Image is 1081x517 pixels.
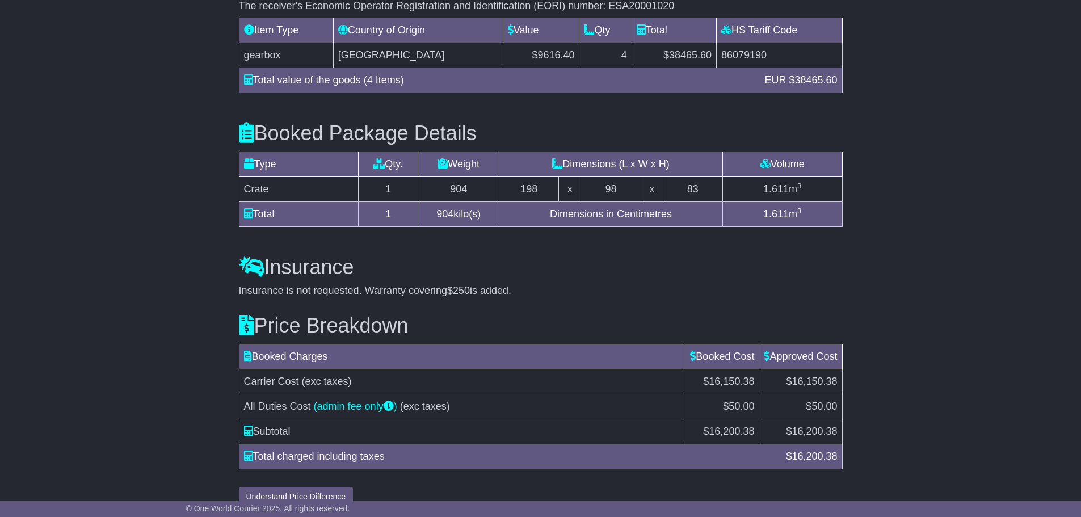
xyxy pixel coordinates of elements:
span: $50.00 [723,401,754,412]
td: Type [239,152,358,176]
td: Subtotal [239,419,685,444]
td: 4 [579,43,632,68]
td: Dimensions in Centimetres [499,201,723,226]
div: EUR $38465.60 [759,73,843,88]
td: Item Type [239,18,333,43]
span: Carrier Cost [244,376,299,387]
sup: 3 [797,207,802,215]
span: 16,200.38 [792,426,837,437]
span: 1.611 [763,208,789,220]
a: (admin fee only) [314,401,397,412]
td: Crate [239,176,358,201]
td: Country of Origin [333,18,503,43]
td: 98 [581,176,641,201]
td: Booked Charges [239,344,685,369]
td: Weight [418,152,499,176]
span: $50.00 [806,401,837,412]
span: 904 [436,208,453,220]
td: Dimensions (L x W x H) [499,152,723,176]
td: m [722,201,842,226]
td: Total [632,18,716,43]
span: 16,200.38 [792,451,837,462]
td: m [722,176,842,201]
td: Qty. [358,152,418,176]
span: (exc taxes) [400,401,450,412]
td: 83 [663,176,722,201]
td: $ [759,419,842,444]
td: Booked Cost [685,344,759,369]
td: 86079190 [716,43,842,68]
span: $16,150.38 [786,376,837,387]
td: Total [239,201,358,226]
td: 1 [358,201,418,226]
td: x [559,176,581,201]
span: $250 [447,285,470,296]
td: Volume [722,152,842,176]
td: 198 [499,176,559,201]
td: $9616.40 [503,43,579,68]
td: [GEOGRAPHIC_DATA] [333,43,503,68]
td: 1 [358,176,418,201]
td: 904 [418,176,499,201]
sup: 3 [797,182,802,190]
td: Value [503,18,579,43]
div: $ [780,449,843,464]
div: Insurance is not requested. Warranty covering is added. [239,285,843,297]
span: $16,150.38 [703,376,754,387]
div: Total charged including taxes [238,449,781,464]
span: (exc taxes) [302,376,352,387]
h3: Booked Package Details [239,122,843,145]
td: Qty [579,18,632,43]
span: 16,200.38 [709,426,754,437]
td: x [641,176,663,201]
td: $38465.60 [632,43,716,68]
h3: Price Breakdown [239,314,843,337]
span: © One World Courier 2025. All rights reserved. [186,504,350,513]
button: Understand Price Difference [239,487,354,507]
td: Approved Cost [759,344,842,369]
td: $ [685,419,759,444]
span: 1.611 [763,183,789,195]
td: kilo(s) [418,201,499,226]
h3: Insurance [239,256,843,279]
span: All Duties Cost [244,401,311,412]
td: gearbox [239,43,333,68]
td: HS Tariff Code [716,18,842,43]
div: Total value of the goods (4 Items) [238,73,759,88]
